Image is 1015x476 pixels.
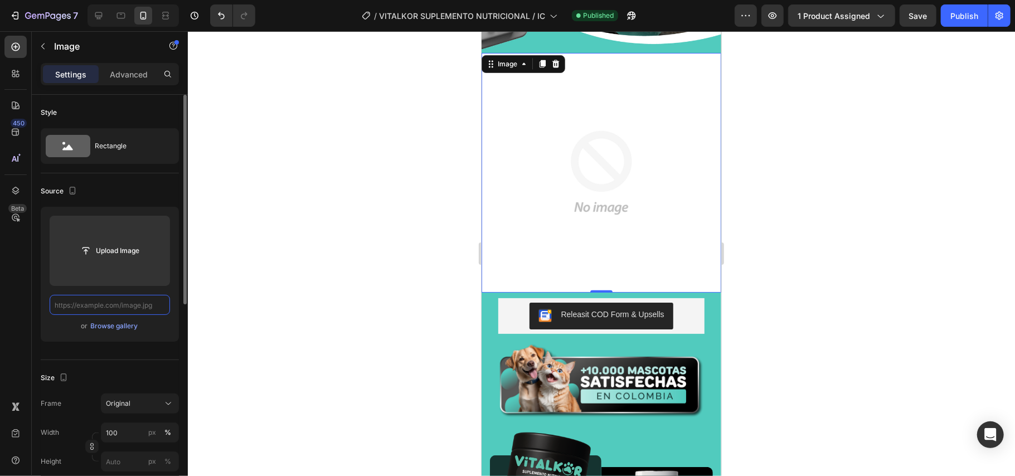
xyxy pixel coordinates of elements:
button: Original [101,394,179,414]
div: Publish [950,10,978,22]
span: Original [106,399,130,409]
div: px [148,456,156,467]
div: Size [41,371,70,386]
button: px [161,455,174,468]
div: Open Intercom Messenger [977,421,1004,448]
p: Image [54,40,149,53]
div: px [148,428,156,438]
span: Published [583,11,614,21]
button: Save [900,4,936,27]
button: Publish [941,4,988,27]
div: 450 [11,119,27,128]
span: / [374,10,377,22]
div: Undo/Redo [210,4,255,27]
label: Height [41,456,61,467]
div: Beta [8,204,27,213]
p: Advanced [110,69,148,80]
div: % [164,456,171,467]
button: Upload Image [71,241,149,261]
button: Browse gallery [90,320,139,332]
div: Source [41,184,79,199]
span: VITALKOR SUPLEMENTO NUTRICIONAL / IC [379,10,545,22]
div: Rectangle [95,133,163,159]
input: px% [101,451,179,472]
div: Style [41,108,57,118]
p: 7 [73,9,78,22]
span: Save [909,11,927,21]
div: Browse gallery [91,321,138,331]
button: 1 product assigned [788,4,895,27]
input: px% [101,422,179,443]
label: Width [41,428,59,438]
button: px [161,426,174,439]
div: % [164,428,171,438]
p: Settings [55,69,86,80]
input: https://example.com/image.jpg [50,295,170,315]
button: % [145,455,159,468]
span: or [81,319,88,333]
button: 7 [4,4,83,27]
span: 1 product assigned [798,10,870,22]
label: Frame [41,399,61,409]
iframe: Design area [482,31,721,476]
button: % [145,426,159,439]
